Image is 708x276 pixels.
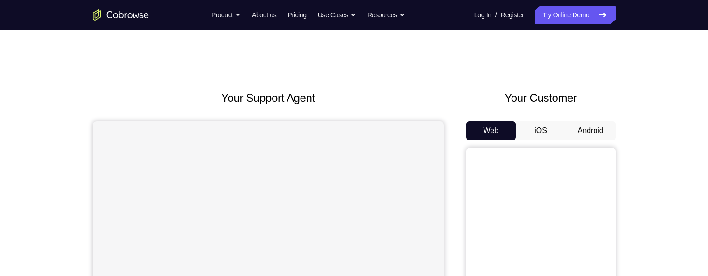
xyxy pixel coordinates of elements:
[252,6,276,24] a: About us
[466,90,616,106] h2: Your Customer
[318,6,356,24] button: Use Cases
[93,90,444,106] h2: Your Support Agent
[495,9,497,21] span: /
[516,121,566,140] button: iOS
[367,6,405,24] button: Resources
[535,6,615,24] a: Try Online Demo
[466,121,516,140] button: Web
[566,121,616,140] button: Android
[211,6,241,24] button: Product
[287,6,306,24] a: Pricing
[474,6,491,24] a: Log In
[501,6,524,24] a: Register
[93,9,149,21] a: Go to the home page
